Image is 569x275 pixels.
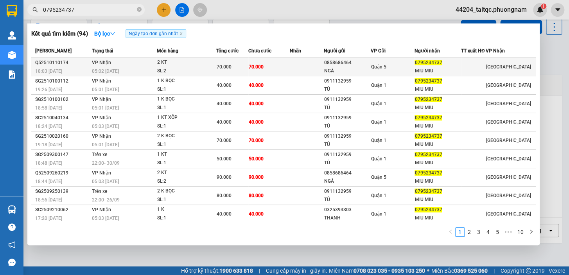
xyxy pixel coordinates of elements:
[35,187,90,196] div: SG2509250139
[415,196,460,204] div: MIU MIU
[8,259,16,266] span: message
[249,156,264,162] span: 50.000
[415,97,442,102] span: 0795234737
[249,64,264,70] span: 70.000
[157,113,215,122] div: 1 KT XỐP
[486,101,531,106] span: [GEOGRAPHIC_DATA]
[35,59,90,67] div: Q52510110174
[216,48,238,54] span: Tổng cước
[249,119,264,125] span: 40.000
[249,83,264,88] span: 40.000
[465,228,474,236] a: 2
[415,189,442,194] span: 0795234737
[216,138,231,143] span: 70.000
[35,197,62,203] span: 18:56 [DATE]
[92,87,119,92] span: 05:01 [DATE]
[35,68,62,74] span: 18:03 [DATE]
[92,105,119,111] span: 05:01 [DATE]
[92,133,111,139] span: VP Nhận
[92,207,111,212] span: VP Nhận
[371,138,386,143] span: Quận 1
[216,193,231,198] span: 80.000
[88,27,122,40] button: Bộ lọcdown
[502,227,515,237] li: Next 5 Pages
[35,142,62,147] span: 19:18 [DATE]
[515,227,526,237] li: 10
[415,170,442,176] span: 0795234737
[92,60,111,65] span: VP Nhận
[216,174,231,180] span: 90.000
[324,214,370,222] div: THANH
[324,206,370,214] div: 0325393303
[324,122,370,130] div: TÚ
[415,122,460,130] div: MIU MIU
[157,132,215,140] div: 2 K BỌC
[486,138,531,143] span: [GEOGRAPHIC_DATA]
[324,177,370,185] div: NGÀ
[324,196,370,204] div: TÚ
[92,124,119,129] span: 05:03 [DATE]
[31,30,88,38] h3: Kết quả tìm kiếm ( 94 )
[324,95,370,104] div: 0911132959
[324,132,370,140] div: 0911132959
[371,48,386,54] span: VP Gửi
[324,67,370,75] div: NGÀ
[92,216,119,221] span: 05:03 [DATE]
[92,160,120,166] span: 22:00 - 30/09
[35,160,62,166] span: 18:48 [DATE]
[35,114,90,122] div: SG2510040134
[216,211,231,217] span: 40.000
[8,223,16,231] span: question-circle
[324,77,370,85] div: 0911132959
[455,227,465,237] li: 1
[32,7,38,13] span: search
[493,227,502,237] li: 5
[110,31,115,36] span: down
[156,48,178,54] span: Món hàng
[249,138,264,143] span: 70.000
[248,48,271,54] span: Chưa cước
[456,228,464,236] a: 1
[415,67,460,75] div: MIU MIU
[92,97,111,102] span: VP Nhận
[415,78,442,84] span: 0795234737
[415,115,442,120] span: 0795234737
[92,115,111,120] span: VP Nhận
[35,87,62,92] span: 19:26 [DATE]
[8,241,16,248] span: notification
[216,119,231,125] span: 40.000
[486,193,531,198] span: [GEOGRAPHIC_DATA]
[35,124,62,129] span: 18:24 [DATE]
[486,119,531,125] span: [GEOGRAPHIC_DATA]
[157,67,215,75] div: SL: 2
[446,227,455,237] li: Previous Page
[35,206,90,214] div: SG2509210062
[324,48,345,54] span: Người gửi
[486,156,531,162] span: [GEOGRAPHIC_DATA]
[35,77,90,85] div: SG2510100112
[92,78,111,84] span: VP Nhận
[415,177,460,185] div: MIU MIU
[461,48,485,54] span: TT xuất HĐ
[157,104,215,112] div: SL: 1
[526,227,536,237] li: Next Page
[157,150,215,159] div: 1 KT
[35,151,90,159] div: SG2509300147
[486,83,531,88] span: [GEOGRAPHIC_DATA]
[35,132,90,140] div: SG2510020160
[371,174,386,180] span: Quận 5
[157,58,215,67] div: 2 KT
[92,189,107,194] span: Trên xe
[157,214,215,223] div: SL: 1
[371,156,386,162] span: Quận 1
[92,197,120,203] span: 22:00 - 26/09
[92,179,119,184] span: 05:03 [DATE]
[415,207,442,212] span: 0795234737
[502,227,515,237] span: •••
[371,64,386,70] span: Quận 5
[414,48,440,54] span: Người nhận
[324,59,370,67] div: 0858686464
[486,64,531,70] span: [GEOGRAPHIC_DATA]
[35,179,62,184] span: 18:44 [DATE]
[486,174,531,180] span: [GEOGRAPHIC_DATA]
